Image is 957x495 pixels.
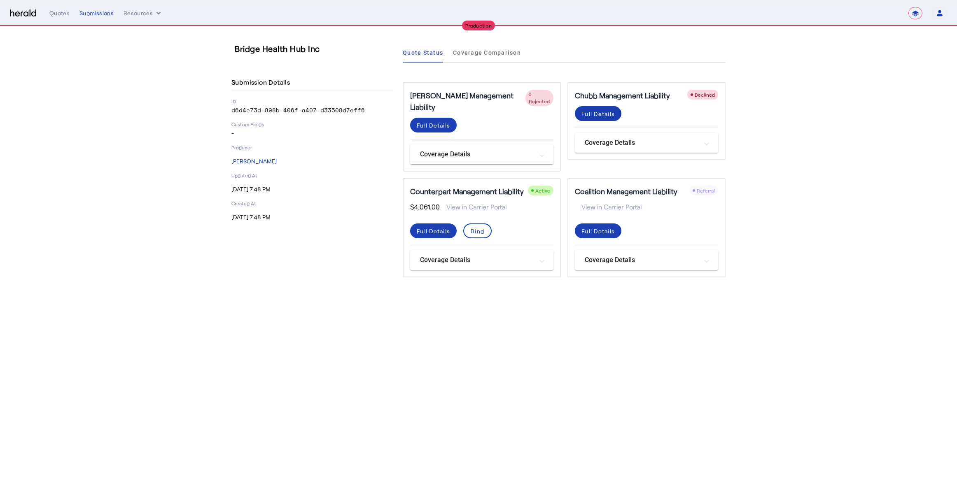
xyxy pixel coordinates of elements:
[231,121,393,128] p: Custom Fields
[585,255,698,265] mat-panel-title: Coverage Details
[697,188,715,193] span: Referral
[417,227,450,235] div: Full Details
[575,90,670,101] h5: Chubb Management Liability
[462,21,495,30] div: Production
[420,149,534,159] mat-panel-title: Coverage Details
[453,43,521,63] a: Coverage Comparison
[231,157,393,165] p: [PERSON_NAME]
[420,255,534,265] mat-panel-title: Coverage Details
[529,98,550,104] span: Rejected
[440,202,507,212] span: View in Carrier Portal
[575,250,718,270] mat-expansion-panel-header: Coverage Details
[410,186,524,197] h5: Counterpart Management Liability
[231,172,393,179] p: Updated At
[231,185,393,193] p: [DATE] 7:48 PM
[575,202,642,212] span: View in Carrier Portal
[575,186,677,197] h5: Coalition Management Liability
[231,106,393,114] p: d6d4e73d-898b-406f-a407-d33508d7eff6
[235,43,396,54] h3: Bridge Health Hub Inc
[231,129,393,137] p: -
[581,109,615,118] div: Full Details
[453,50,521,56] span: Coverage Comparison
[10,9,36,17] img: Herald Logo
[417,121,450,130] div: Full Details
[695,92,715,98] span: Declined
[231,98,393,105] p: ID
[410,144,553,164] mat-expansion-panel-header: Coverage Details
[575,223,621,238] button: Full Details
[463,223,492,238] button: Bind
[231,144,393,151] p: Producer
[49,9,70,17] div: Quotes
[471,227,484,235] div: Bind
[410,90,525,113] h5: [PERSON_NAME] Management Liability
[575,133,718,153] mat-expansion-panel-header: Coverage Details
[410,118,457,132] button: Full Details
[410,250,553,270] mat-expansion-panel-header: Coverage Details
[535,188,550,193] span: Active
[585,138,698,148] mat-panel-title: Coverage Details
[581,227,615,235] div: Full Details
[410,202,440,212] span: $4,061.00
[410,223,457,238] button: Full Details
[124,9,163,17] button: Resources dropdown menu
[79,9,114,17] div: Submissions
[231,213,393,221] p: [DATE] 7:48 PM
[575,106,621,121] button: Full Details
[231,200,393,207] p: Created At
[403,43,443,63] a: Quote Status
[231,77,293,87] h4: Submission Details
[403,50,443,56] span: Quote Status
